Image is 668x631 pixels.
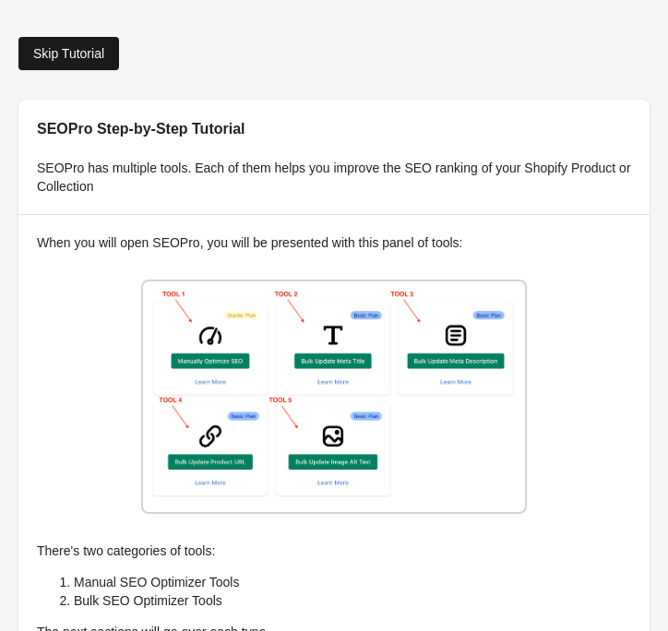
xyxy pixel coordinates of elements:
a: Skip Tutorial [18,37,119,70]
li: Manual SEO Optimizer Tools [74,573,631,591]
h2: SEOPro Step-by-Step Tutorial [37,118,631,140]
li: Bulk SEO Optimizer Tools [74,591,631,610]
img: shopify_product_tools-a15a2ad061e0bfb6383618409689bbbc15aa9f1aa2637cf737155113020b90e1.png [152,291,517,498]
div: Skip Tutorial [33,46,104,61]
div: SEOPro has multiple tools. Each of them helps you improve the SEO ranking of your Shopify Product... [18,140,650,214]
